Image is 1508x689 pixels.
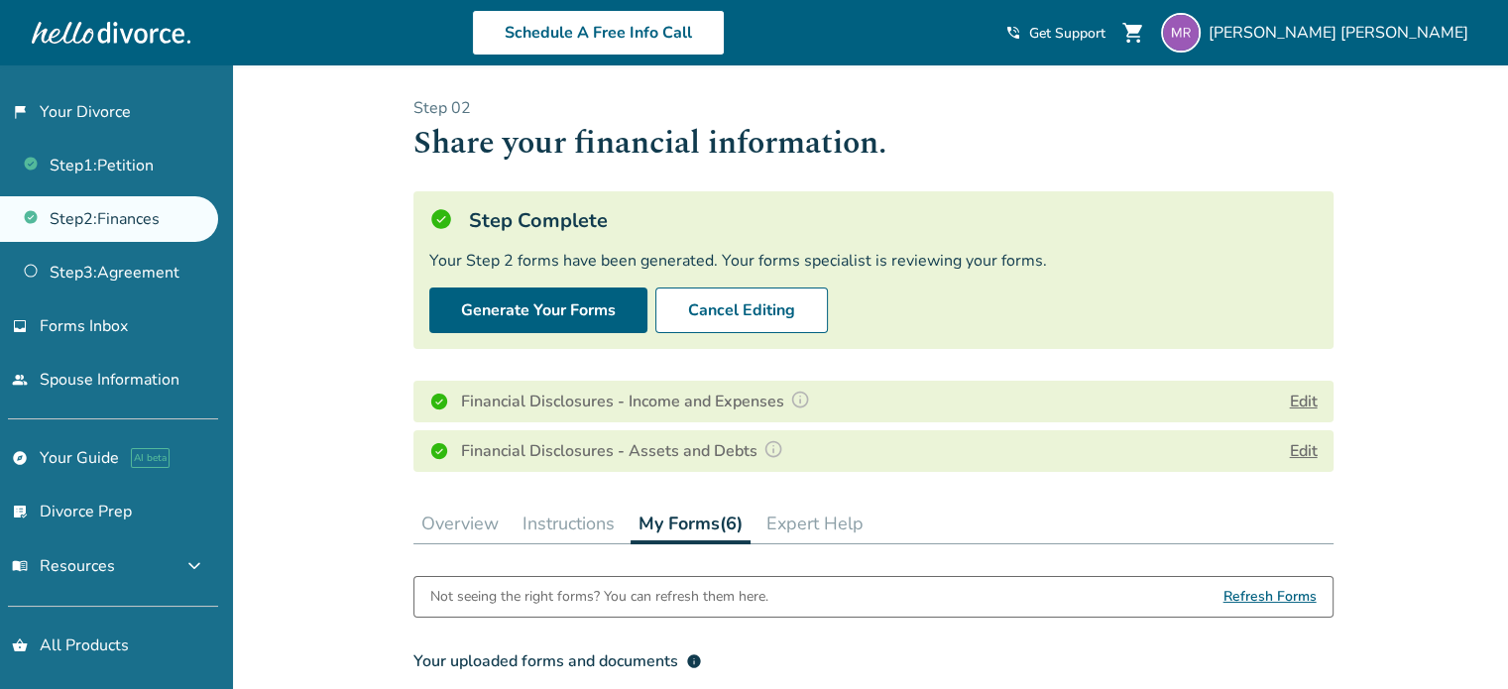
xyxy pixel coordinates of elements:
div: Your uploaded forms and documents [413,649,702,673]
button: Edit [1290,439,1318,463]
span: shopping_cart [1121,21,1145,45]
img: Question Mark [763,439,783,459]
span: Refresh Forms [1223,577,1317,617]
a: Schedule A Free Info Call [472,10,725,56]
h4: Financial Disclosures - Assets and Debts [461,438,789,464]
div: Not seeing the right forms? You can refresh them here. [430,577,768,617]
span: menu_book [12,558,28,574]
span: [PERSON_NAME] [PERSON_NAME] [1209,22,1476,44]
span: info [686,653,702,669]
span: flag_2 [12,104,28,120]
button: Instructions [515,504,623,543]
h4: Financial Disclosures - Income and Expenses [461,389,816,414]
button: My Forms(6) [631,504,751,544]
a: phone_in_talkGet Support [1005,24,1105,43]
button: Edit [1290,390,1318,413]
span: AI beta [131,448,170,468]
span: people [12,372,28,388]
div: Your Step 2 forms have been generated. Your forms specialist is reviewing your forms. [429,250,1318,272]
iframe: Chat Widget [1409,594,1508,689]
img: michael.rager57@gmail.com [1161,13,1201,53]
h5: Step Complete [469,207,608,234]
span: list_alt_check [12,504,28,519]
span: expand_more [182,554,206,578]
img: Completed [429,392,449,411]
span: phone_in_talk [1005,25,1021,41]
span: Resources [12,555,115,577]
button: Expert Help [758,504,871,543]
span: inbox [12,318,28,334]
span: explore [12,450,28,466]
span: Forms Inbox [40,315,128,337]
span: shopping_basket [12,637,28,653]
button: Cancel Editing [655,287,828,333]
p: Step 0 2 [413,97,1334,119]
h1: Share your financial information. [413,119,1334,168]
button: Generate Your Forms [429,287,647,333]
span: Get Support [1029,24,1105,43]
img: Question Mark [790,390,810,409]
button: Overview [413,504,507,543]
img: Completed [429,441,449,461]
